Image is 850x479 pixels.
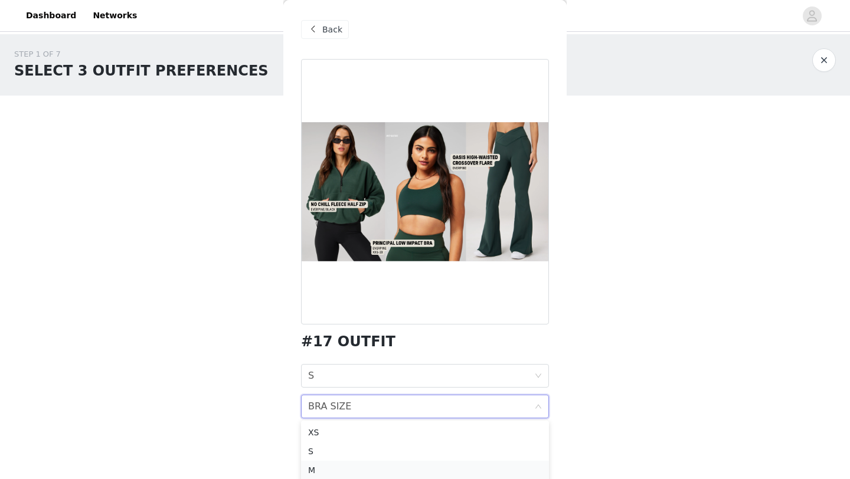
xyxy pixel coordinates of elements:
[535,372,542,380] i: icon: down
[308,445,542,458] div: S
[86,2,144,29] a: Networks
[308,365,314,387] div: S
[301,334,395,350] h1: #17 OUTFIT
[14,48,269,60] div: STEP 1 OF 7
[308,395,351,418] div: BRA SIZE
[535,403,542,411] i: icon: down
[308,426,542,439] div: XS
[14,60,269,81] h1: SELECT 3 OUTFIT PREFERENCES
[19,2,83,29] a: Dashboard
[322,24,342,36] span: Back
[806,6,818,25] div: avatar
[308,464,542,477] div: M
